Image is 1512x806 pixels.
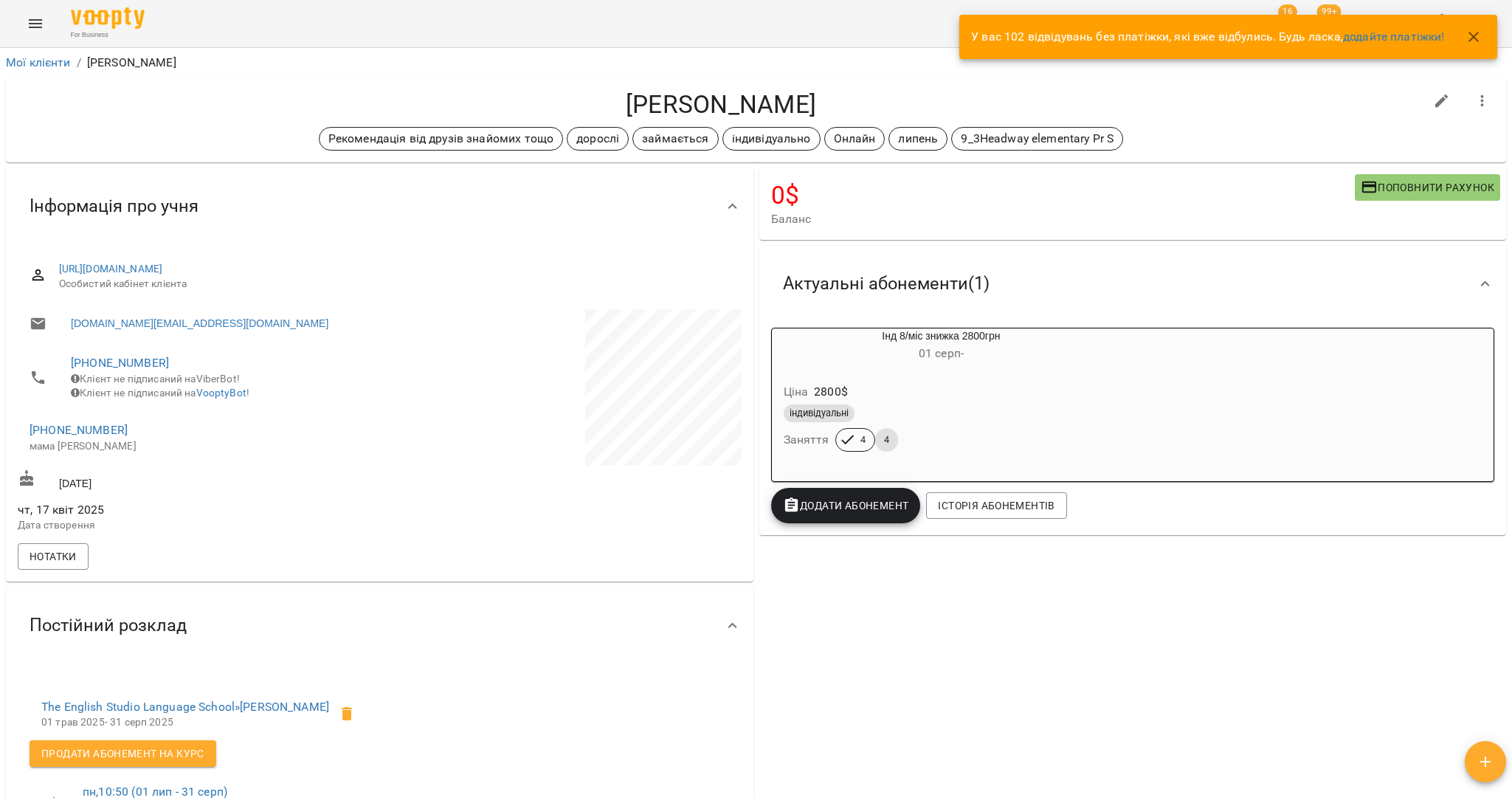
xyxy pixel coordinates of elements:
[783,497,909,514] span: Додати Абонемент
[1361,179,1494,196] span: Поповнити рахунок
[30,439,365,454] p: мама [PERSON_NAME]
[6,54,1506,72] nav: breadcrumb
[30,548,77,565] span: Нотатки
[567,127,629,151] div: дорослі
[642,130,708,148] p: займається
[59,277,730,292] span: Особистий кабінет клієнта
[196,387,246,399] a: VooptyBot
[1278,4,1297,19] span: 16
[59,263,163,275] a: [URL][DOMAIN_NAME]
[319,127,563,151] div: Рекомендація від друзів знайомих тощо
[771,180,1355,210] h4: 0 $
[888,127,947,151] div: липень
[71,356,169,370] a: [PHONE_NUMBER]
[783,272,990,295] span: Актуальні абонементи ( 1 )
[1317,4,1342,19] span: 99+
[576,130,619,148] p: дорослі
[784,407,855,420] span: індивідуальні
[87,54,176,72] p: [PERSON_NAME]
[41,715,329,730] p: 01 трав 2025 - 31 серп 2025
[15,466,379,494] div: [DATE]
[875,433,898,447] span: 4
[30,423,128,437] a: [PHONE_NUMBER]
[71,316,328,331] a: [DOMAIN_NAME][EMAIL_ADDRESS][DOMAIN_NAME]
[971,28,1444,46] p: У вас 102 відвідувань без платіжки, які вже відбулись. Будь ласка,
[18,543,89,570] button: Нотатки
[771,488,921,523] button: Додати Абонемент
[784,382,809,402] h6: Ціна
[772,328,1111,469] button: Інд 8/міс знижка 2800грн01 серп- Ціна2800$індивідуальніЗаняття44
[30,740,216,767] button: Продати абонемент на Курс
[759,246,1507,322] div: Актуальні абонементи(1)
[18,501,376,519] span: чт, 17 квіт 2025
[18,6,53,41] button: Menu
[30,614,187,637] span: Постійний розклад
[77,54,81,72] li: /
[834,130,876,148] p: Онлайн
[632,127,718,151] div: займається
[961,130,1114,148] p: 9_3Headway elementary Pr S
[71,373,240,385] span: Клієнт не підписаний на ViberBot!
[329,696,365,731] span: Видалити клієнта з групи Синявська Анна для курсу Синявська Анна?
[951,127,1123,151] div: 9_3Headway elementary Pr S
[71,30,145,40] span: For Business
[898,130,938,148] p: липень
[926,492,1066,519] button: Історія абонементів
[71,387,249,399] span: Клієнт не підписаний на !
[1355,174,1500,201] button: Поповнити рахунок
[30,195,199,218] span: Інформація про учня
[732,130,811,148] p: індивідуально
[41,745,204,762] span: Продати абонемент на Курс
[814,383,848,401] p: 2800 $
[1343,30,1445,44] a: додайте платіжки!
[824,127,886,151] div: Онлайн
[18,518,376,533] p: Дата створення
[852,433,874,447] span: 4
[71,7,145,29] img: Voopty Logo
[83,785,227,799] a: пн,10:50 (01 лип - 31 серп)
[6,55,71,69] a: Мої клієнти
[919,346,964,360] span: 01 серп -
[328,130,553,148] p: Рекомендація від друзів знайомих тощо
[18,89,1424,120] h4: [PERSON_NAME]
[784,430,829,450] h6: Заняття
[6,168,753,244] div: Інформація про учня
[771,210,1355,228] span: Баланс
[722,127,821,151] div: індивідуально
[938,497,1054,514] span: Історія абонементів
[772,328,1111,364] div: Інд 8/міс знижка 2800грн
[6,588,753,664] div: Постійний розклад
[41,700,329,714] a: The English Studio Language School»[PERSON_NAME]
